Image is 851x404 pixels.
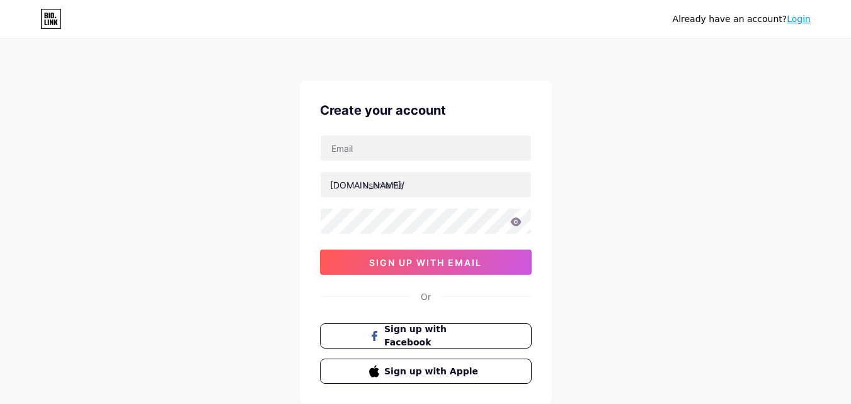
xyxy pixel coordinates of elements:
button: sign up with email [320,250,532,275]
div: Already have an account? [673,13,811,26]
input: username [321,172,531,197]
button: Sign up with Facebook [320,323,532,349]
div: Or [421,290,431,303]
span: sign up with email [369,257,482,268]
input: Email [321,136,531,161]
a: Login [787,14,811,24]
div: Create your account [320,101,532,120]
button: Sign up with Apple [320,359,532,384]
span: Sign up with Facebook [384,323,482,349]
span: Sign up with Apple [384,365,482,378]
div: [DOMAIN_NAME]/ [330,178,404,192]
